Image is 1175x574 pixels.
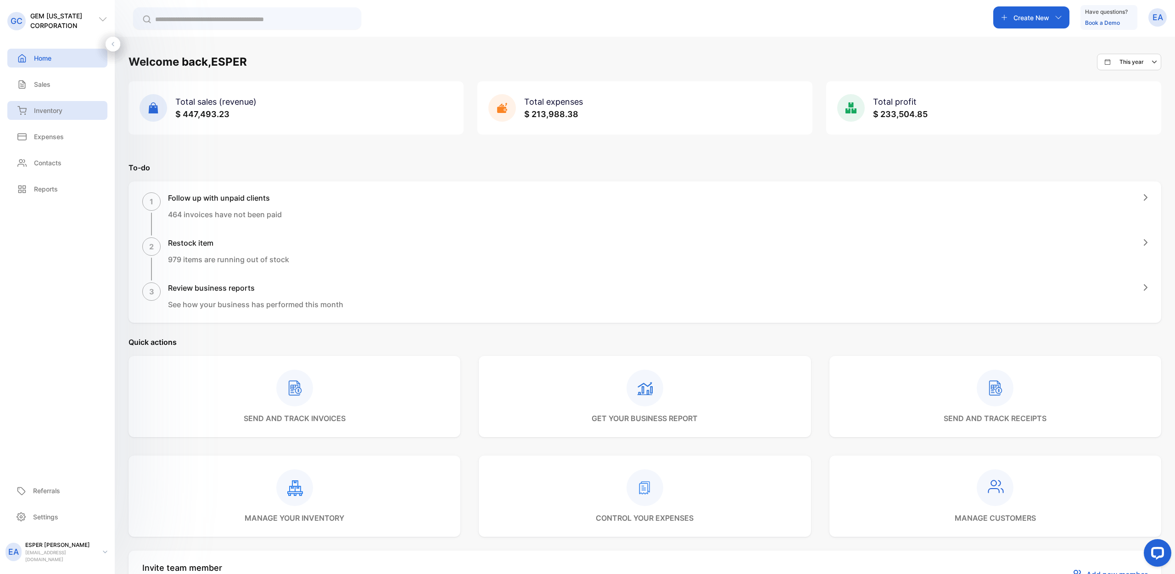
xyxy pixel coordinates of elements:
p: This year [1119,58,1144,66]
p: Expenses [34,132,64,141]
p: get your business report [592,413,698,424]
p: control your expenses [596,512,694,523]
p: 3 [149,286,154,297]
p: Invite team member [142,562,265,574]
a: Book a Demo [1085,19,1120,26]
p: Quick actions [129,337,1161,348]
p: 2 [149,241,154,252]
p: Contacts [34,158,62,168]
p: Sales [34,79,50,89]
span: Total expenses [524,97,583,107]
h1: Welcome back, ESPER [129,54,247,70]
p: EA [8,546,19,558]
iframe: LiveChat chat widget [1136,535,1175,574]
p: See how your business has performed this month [168,299,343,310]
p: Settings [33,512,58,522]
span: Total profit [873,97,917,107]
span: $ 233,504.85 [873,109,928,119]
p: To-do [129,162,1161,173]
p: EA [1153,11,1163,23]
p: 979 items are running out of stock [168,254,289,265]
span: $ 213,988.38 [524,109,578,119]
h1: Restock item [168,237,289,248]
button: This year [1097,54,1161,70]
p: Reports [34,184,58,194]
p: GEM [US_STATE] CORPORATION [30,11,98,30]
span: Total sales (revenue) [175,97,257,107]
p: send and track invoices [244,413,346,424]
p: manage your inventory [245,512,344,523]
p: manage customers [955,512,1036,523]
p: Have questions? [1085,7,1128,17]
p: [EMAIL_ADDRESS][DOMAIN_NAME] [25,549,95,563]
p: Create New [1013,13,1049,23]
p: 1 [150,196,153,207]
p: send and track receipts [944,413,1046,424]
h1: Follow up with unpaid clients [168,192,282,203]
p: ESPER [PERSON_NAME] [25,541,95,549]
p: Home [34,53,51,63]
button: Create New [993,6,1069,28]
h1: Review business reports [168,282,343,293]
p: Referrals [33,486,60,495]
p: 464 invoices have not been paid [168,209,282,220]
p: GC [11,15,22,27]
p: Inventory [34,106,62,115]
span: $ 447,493.23 [175,109,229,119]
button: EA [1148,6,1167,28]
